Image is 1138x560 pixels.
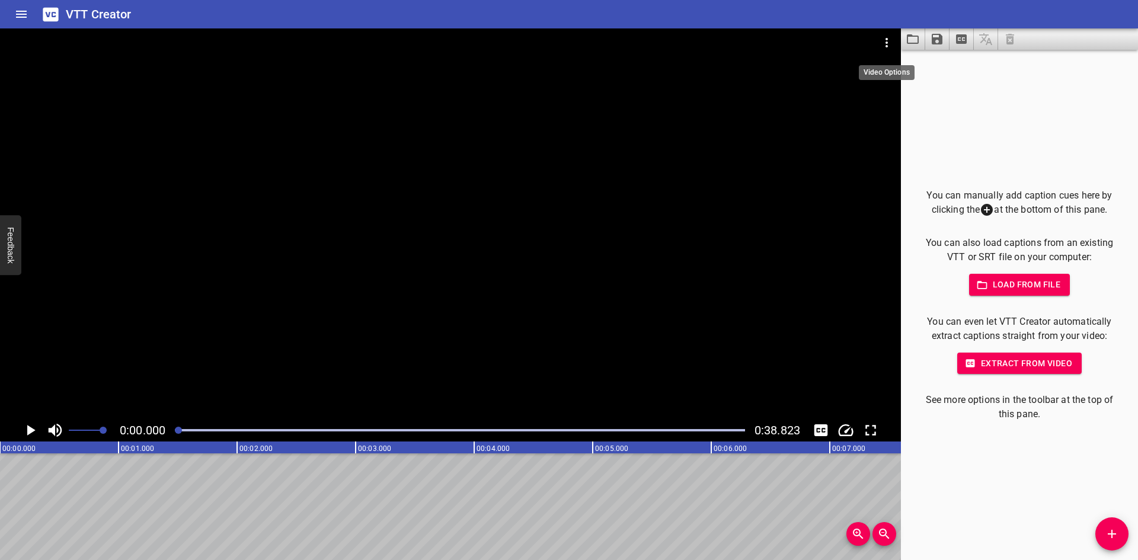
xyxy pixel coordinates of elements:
svg: Load captions from file [906,32,920,46]
text: 00:05.000 [595,444,628,453]
p: See more options in the toolbar at the top of this pane. [920,393,1119,421]
button: Toggle captions [810,419,832,441]
button: Save captions to file [925,28,950,50]
span: Load from file [979,277,1061,292]
button: Toggle fullscreen [859,419,882,441]
span: Add some captions below, then you can translate them. [974,28,998,50]
text: 00:07.000 [832,444,865,453]
button: Load from file [969,274,1070,296]
p: You can manually add caption cues here by clicking the at the bottom of this pane. [920,188,1119,217]
span: Current Time [120,423,165,437]
div: Playback Speed [835,419,857,441]
div: Toggle Full Screen [859,419,882,441]
button: Extract from video [957,353,1082,375]
h6: VTT Creator [66,5,132,24]
span: Video Duration [755,423,800,437]
button: Video Options [872,28,901,57]
p: You can even let VTT Creator automatically extract captions straight from your video: [920,315,1119,343]
button: Change Playback Speed [835,419,857,441]
button: Play/Pause [19,419,41,441]
text: 00:02.000 [239,444,273,453]
text: 00:01.000 [121,444,154,453]
button: Zoom Out [872,522,896,546]
p: You can also load captions from an existing VTT or SRT file on your computer: [920,236,1119,264]
svg: Save captions to file [930,32,944,46]
span: Set video volume [100,427,107,434]
button: Add Cue [1095,517,1129,551]
text: 00:06.000 [714,444,747,453]
button: Load captions from file [901,28,925,50]
text: 00:03.000 [358,444,391,453]
span: Extract from video [967,356,1072,371]
button: Zoom In [846,522,870,546]
button: Toggle mute [44,419,66,441]
div: Play progress [175,429,745,431]
button: Extract captions from video [950,28,974,50]
text: 00:00.000 [2,444,36,453]
text: 00:04.000 [477,444,510,453]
